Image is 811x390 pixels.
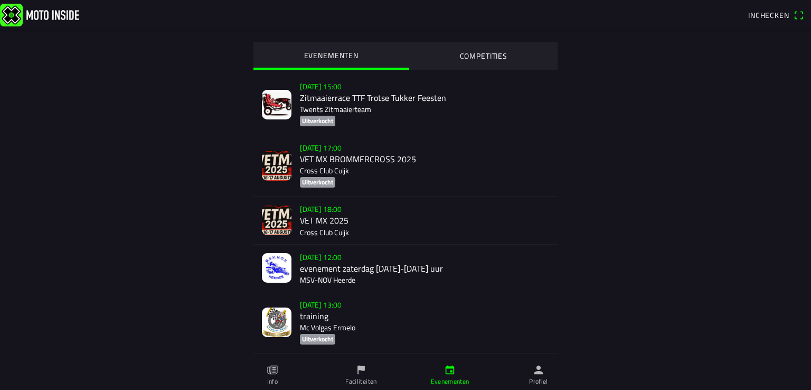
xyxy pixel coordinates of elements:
ion-icon: calendar [444,364,456,376]
span: Inchecken [748,10,789,21]
ion-label: Profiel [529,377,548,386]
ion-icon: person [533,364,544,376]
img: b5Rrbx1BB3S9XFxA0ngbD9BjKmvM7smdCadQFNKz.jpg [262,253,291,283]
a: [DATE] 13:00trainingMc Volgas ErmeloUitverkocht [253,292,558,354]
ion-icon: paper [267,364,278,376]
ion-label: Faciliteiten [345,377,376,386]
ion-icon: flag [355,364,367,376]
ion-segment-button: EVENEMENTEN [253,42,409,70]
img: cUzKkvrzoDV55mm8iTk0lzAdoz4YgRQGm4CXlmZj.jpg [262,151,291,181]
a: [DATE] 18:00VET MX 2025Cross Club Cuijk [253,197,558,244]
ion-label: Info [267,377,278,386]
a: [DATE] 12:00evenement zaterdag [DATE]-[DATE] uurMSV-NOV Heerde [253,245,558,292]
a: [DATE] 17:00VET MX BROMMERCROSS 2025Cross Club CuijkUitverkocht [253,135,558,197]
ion-label: Evenementen [431,377,469,386]
a: Incheckenqr scanner [743,6,809,24]
a: [DATE] 15:00Zitmaaierrace TTF Trotse Tukker FeestenTwents ZitmaaierteamUitverkocht [253,74,558,135]
img: nqVjGR7w9L1lx1i9iSUta8yeC2jT49Su6SYODyDY.jpg [262,90,291,119]
ion-segment-button: COMPETITIES [409,42,558,70]
img: ZbudpXhMoREDwX92u5ilukar5XmcvOOZpae40Uk3.jpg [262,206,291,235]
img: OsYFpxPQl4r3uVzMr5tLjlgEwqjMyQF1M8wp9vem.jpg [262,308,291,337]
